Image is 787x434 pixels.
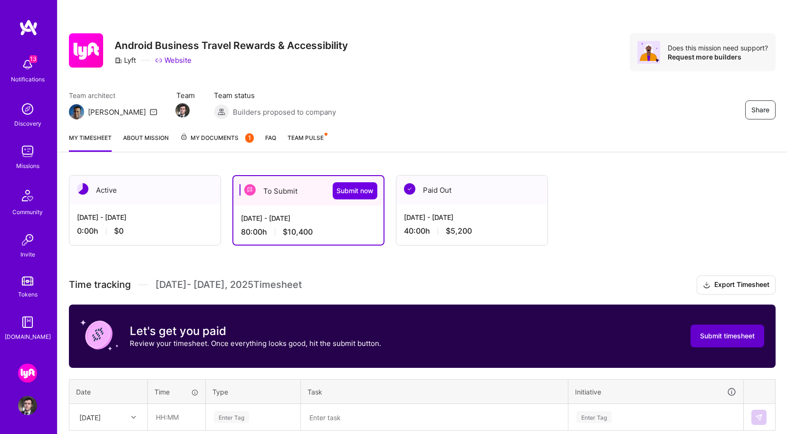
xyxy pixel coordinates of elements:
[18,55,37,74] img: bell
[18,364,37,383] img: Lyft: Android Business Travel Rewards & Accessibility
[575,386,737,397] div: Initiative
[115,57,122,64] i: icon CompanyGray
[115,55,136,65] div: Lyft
[79,412,101,422] div: [DATE]
[29,55,37,63] span: 13
[12,207,43,217] div: Community
[333,182,377,199] button: Submit now
[18,230,37,249] img: Invite
[288,133,326,152] a: Team Pulse
[697,276,776,295] button: Export Timesheet
[20,249,35,259] div: Invite
[123,133,169,152] a: About Mission
[176,90,195,100] span: Team
[206,379,301,404] th: Type
[19,19,38,36] img: logo
[288,134,324,141] span: Team Pulse
[69,104,84,119] img: Team Architect
[69,279,131,291] span: Time tracking
[301,379,568,404] th: Task
[703,280,710,290] i: icon Download
[14,118,41,128] div: Discovery
[668,43,768,52] div: Does this mission need support?
[150,108,157,116] i: icon Mail
[241,213,376,223] div: [DATE] - [DATE]
[130,338,381,348] p: Review your timesheet. Once everything looks good, hit the submit button.
[180,133,254,152] a: My Documents1
[336,186,374,196] span: Submit now
[214,410,249,424] div: Enter Tag
[751,105,769,115] span: Share
[114,226,124,236] span: $0
[148,404,205,430] input: HH:MM
[637,41,660,64] img: Avatar
[18,99,37,118] img: discovery
[745,100,776,119] button: Share
[283,227,313,237] span: $10,400
[16,364,39,383] a: Lyft: Android Business Travel Rewards & Accessibility
[155,279,302,291] span: [DATE] - [DATE] , 2025 Timesheet
[11,74,45,84] div: Notifications
[131,415,136,420] i: icon Chevron
[446,226,472,236] span: $5,200
[16,184,39,207] img: Community
[668,52,768,61] div: Request more builders
[18,396,37,415] img: User Avatar
[175,103,190,118] img: Team Member Avatar
[214,90,336,100] span: Team status
[700,331,755,341] span: Submit timesheet
[77,183,88,195] img: Active
[77,226,213,236] div: 0:00 h
[404,183,415,195] img: Paid Out
[576,410,612,424] div: Enter Tag
[18,313,37,332] img: guide book
[691,325,764,347] button: Submit timesheet
[396,176,547,205] div: Paid Out
[88,107,146,117] div: [PERSON_NAME]
[404,212,540,222] div: [DATE] - [DATE]
[404,226,540,236] div: 40:00 h
[18,142,37,161] img: teamwork
[5,332,51,342] div: [DOMAIN_NAME]
[115,39,348,51] h3: Android Business Travel Rewards & Accessibility
[154,387,199,397] div: Time
[69,90,157,100] span: Team architect
[176,102,189,118] a: Team Member Avatar
[77,212,213,222] div: [DATE] - [DATE]
[69,379,148,404] th: Date
[18,289,38,299] div: Tokens
[69,133,112,152] a: My timesheet
[233,176,384,206] div: To Submit
[80,316,118,354] img: coin
[69,176,221,205] div: Active
[755,414,763,421] img: Submit
[155,55,192,65] a: Website
[214,104,229,119] img: Builders proposed to company
[265,133,276,152] a: FAQ
[245,133,254,143] div: 1
[244,184,256,196] img: To Submit
[22,276,33,286] img: tokens
[180,133,254,143] span: My Documents
[16,161,39,171] div: Missions
[233,107,336,117] span: Builders proposed to company
[16,396,39,415] a: User Avatar
[69,33,103,68] img: Company Logo
[241,227,376,237] div: 80:00 h
[130,324,381,338] h3: Let's get you paid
